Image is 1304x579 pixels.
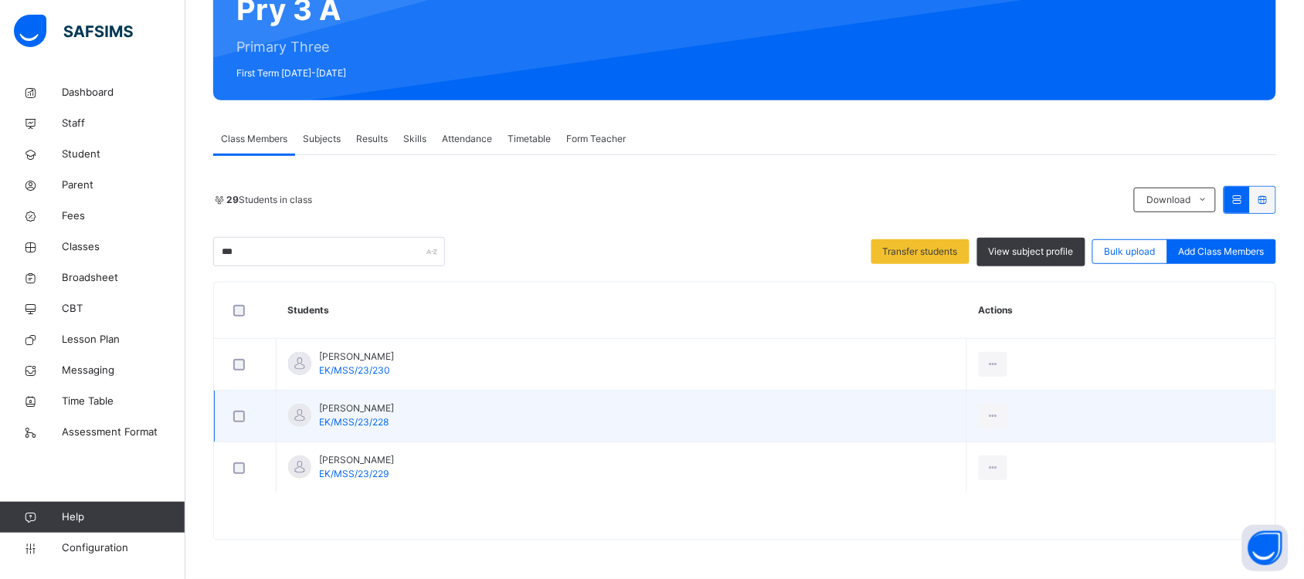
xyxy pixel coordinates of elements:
[1105,245,1156,259] span: Bulk upload
[14,15,133,47] img: safsims
[62,510,185,525] span: Help
[62,332,185,347] span: Lesson Plan
[319,364,390,376] span: EK/MSS/23/230
[62,394,185,409] span: Time Table
[62,540,185,556] span: Configuration
[1242,525,1289,571] button: Open asap
[62,208,185,224] span: Fees
[442,132,492,146] span: Attendance
[319,468,389,479] span: EK/MSS/23/229
[403,132,426,146] span: Skills
[62,147,185,162] span: Student
[319,350,394,364] span: [PERSON_NAME]
[319,453,394,467] span: [PERSON_NAME]
[62,301,185,317] span: CBT
[319,416,389,428] span: EK/MSS/23/228
[62,239,185,255] span: Classes
[226,193,312,207] span: Students in class
[1146,193,1190,207] span: Download
[62,425,185,440] span: Assessment Format
[277,283,967,339] th: Students
[508,132,551,146] span: Timetable
[883,245,958,259] span: Transfer students
[967,283,1275,339] th: Actions
[62,270,185,286] span: Broadsheet
[303,132,341,146] span: Subjects
[62,363,185,378] span: Messaging
[989,245,1074,259] span: View subject profile
[62,178,185,193] span: Parent
[226,194,239,205] b: 29
[62,116,185,131] span: Staff
[356,132,388,146] span: Results
[62,85,185,100] span: Dashboard
[221,132,287,146] span: Class Members
[319,401,394,415] span: [PERSON_NAME]
[1179,245,1265,259] span: Add Class Members
[566,132,626,146] span: Form Teacher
